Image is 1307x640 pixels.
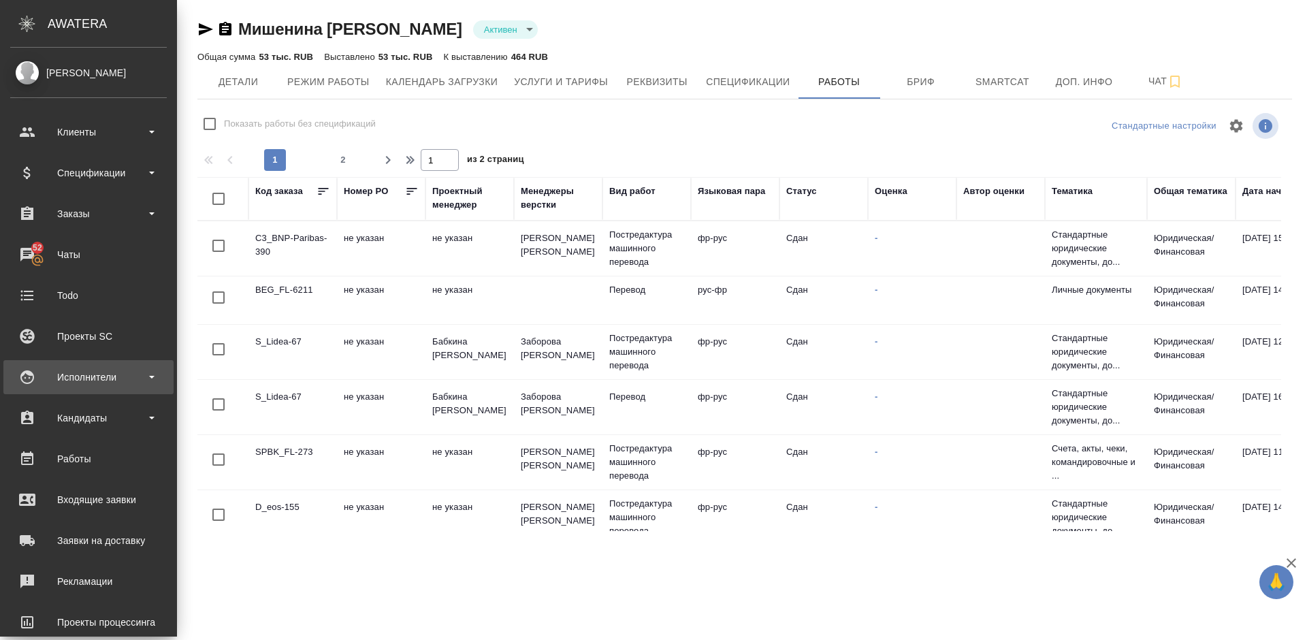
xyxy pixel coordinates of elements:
td: Сдан [779,225,868,272]
td: Бабкина [PERSON_NAME] [425,383,514,431]
p: Стандартные юридические документы, до... [1052,228,1140,269]
div: Входящие заявки [10,490,167,510]
span: Реквизиты [624,74,690,91]
div: Спецификации [10,163,167,183]
td: Бабкина [PERSON_NAME] [425,328,514,376]
span: Доп. инфо [1052,74,1117,91]
button: Скопировать ссылку для ЯМессенджера [197,21,214,37]
div: Номер PO [344,185,388,198]
td: Юридическая/Финансовая [1147,383,1236,431]
div: Оценка [875,185,907,198]
a: 52Чаты [3,238,174,272]
td: C3_BNP-Paribas-390 [248,225,337,272]
span: Показать работы без спецификаций [224,117,376,131]
span: Toggle Row Selected [204,231,233,260]
td: Юридическая/Финансовая [1147,328,1236,376]
td: Заборова [PERSON_NAME] [514,328,602,376]
div: Проекты SC [10,326,167,347]
div: Статус [786,185,817,198]
a: Входящие заявки [3,483,174,517]
a: Проекты SC [3,319,174,353]
td: Сдан [779,494,868,541]
td: [PERSON_NAME] [PERSON_NAME] [514,225,602,272]
td: не указан [425,494,514,541]
div: Код заказа [255,185,303,198]
div: Языковая пара [698,185,766,198]
a: Работы [3,442,174,476]
a: - [875,336,877,347]
button: Активен [480,24,521,35]
span: Детали [206,74,271,91]
a: Рекламации [3,564,174,598]
div: Дата начала [1242,185,1297,198]
p: 53 тыс. RUB [378,52,433,62]
div: Активен [473,20,538,39]
div: Тематика [1052,185,1093,198]
span: Работы [807,74,872,91]
div: Заявки на доставку [10,530,167,551]
td: D_eos-155 [248,494,337,541]
td: [PERSON_NAME] [PERSON_NAME] [514,494,602,541]
td: Сдан [779,328,868,376]
div: split button [1108,116,1220,137]
a: Todo [3,278,174,313]
span: из 2 страниц [467,151,524,171]
p: Общая сумма [197,52,259,62]
div: Вид работ [609,185,656,198]
a: - [875,233,877,243]
div: Исполнители [10,367,167,387]
td: Юридическая/Финансовая [1147,438,1236,486]
p: Перевод [609,390,684,404]
span: 52 [25,241,50,255]
p: Личные документы [1052,283,1140,297]
span: Посмотреть информацию [1253,113,1281,139]
td: [PERSON_NAME] [PERSON_NAME] [514,438,602,486]
p: Стандартные юридические документы, до... [1052,387,1140,428]
span: Toggle Row Selected [204,445,233,474]
button: 2 [332,149,354,171]
td: Юридическая/Финансовая [1147,494,1236,541]
p: Перевод [609,283,684,297]
td: фр-рус [691,225,779,272]
span: Toggle Row Selected [204,283,233,312]
p: Постредактура машинного перевода [609,442,684,483]
td: S_Lidea-67 [248,383,337,431]
div: Рекламации [10,571,167,592]
span: Smartcat [970,74,1035,91]
td: фр-рус [691,438,779,486]
a: Мишенина [PERSON_NAME] [238,20,462,38]
td: не указан [337,276,425,324]
td: фр-рус [691,494,779,541]
td: не указан [337,438,425,486]
a: Проекты процессинга [3,605,174,639]
div: Автор оценки [963,185,1024,198]
button: 🙏 [1259,565,1293,599]
span: 2 [332,153,354,167]
p: Постредактура машинного перевода [609,228,684,269]
span: Toggle Row Selected [204,335,233,364]
td: фр-рус [691,383,779,431]
div: Проекты процессинга [10,612,167,633]
span: Услуги и тарифы [514,74,608,91]
td: не указан [337,328,425,376]
td: рус-фр [691,276,779,324]
div: Клиенты [10,122,167,142]
td: Юридическая/Финансовая [1147,276,1236,324]
span: Бриф [888,74,954,91]
p: Постредактура машинного перевода [609,497,684,538]
p: К выставлению [443,52,511,62]
p: 53 тыс. RUB [259,52,313,62]
span: Toggle Row Selected [204,500,233,529]
a: Заявки на доставку [3,524,174,558]
div: Работы [10,449,167,469]
div: Проектный менеджер [432,185,507,212]
div: Чаты [10,244,167,265]
td: Сдан [779,383,868,431]
div: [PERSON_NAME] [10,65,167,80]
td: S_Lidea-67 [248,328,337,376]
td: Заборова [PERSON_NAME] [514,383,602,431]
td: не указан [425,225,514,272]
td: не указан [425,276,514,324]
svg: Подписаться [1167,74,1183,90]
td: SPBK_FL-273 [248,438,337,486]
